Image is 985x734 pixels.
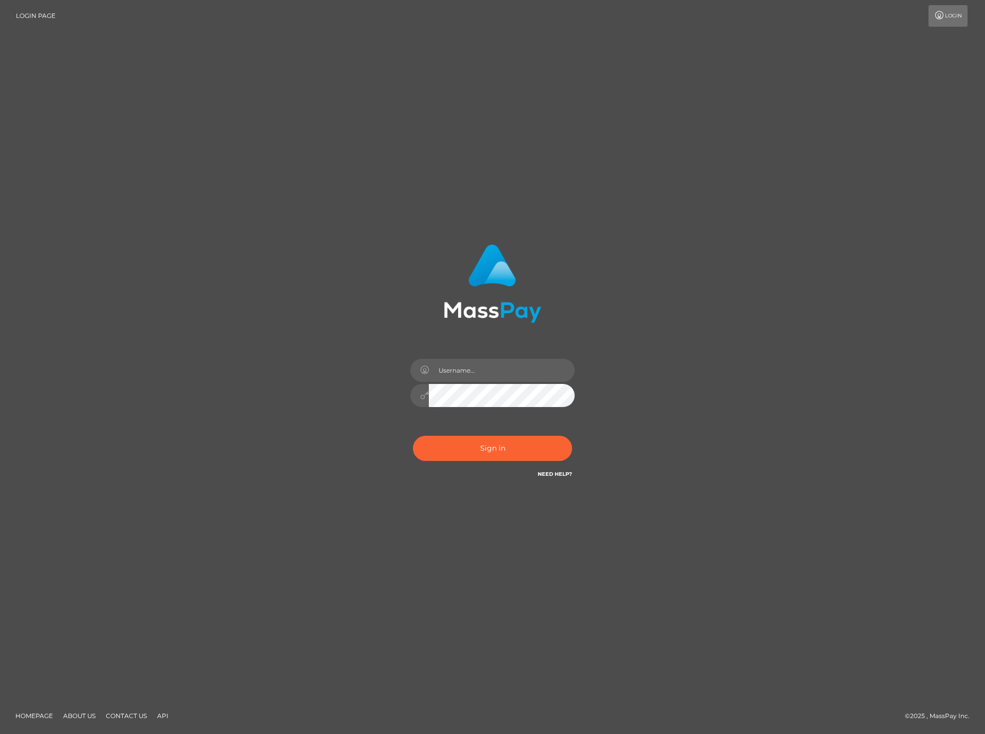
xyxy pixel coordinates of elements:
[905,710,977,722] div: © 2025 , MassPay Inc.
[102,708,151,724] a: Contact Us
[11,708,57,724] a: Homepage
[413,436,572,461] button: Sign in
[153,708,173,724] a: API
[429,359,575,382] input: Username...
[538,471,572,477] a: Need Help?
[929,5,968,27] a: Login
[59,708,100,724] a: About Us
[444,244,541,323] img: MassPay Login
[16,5,55,27] a: Login Page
